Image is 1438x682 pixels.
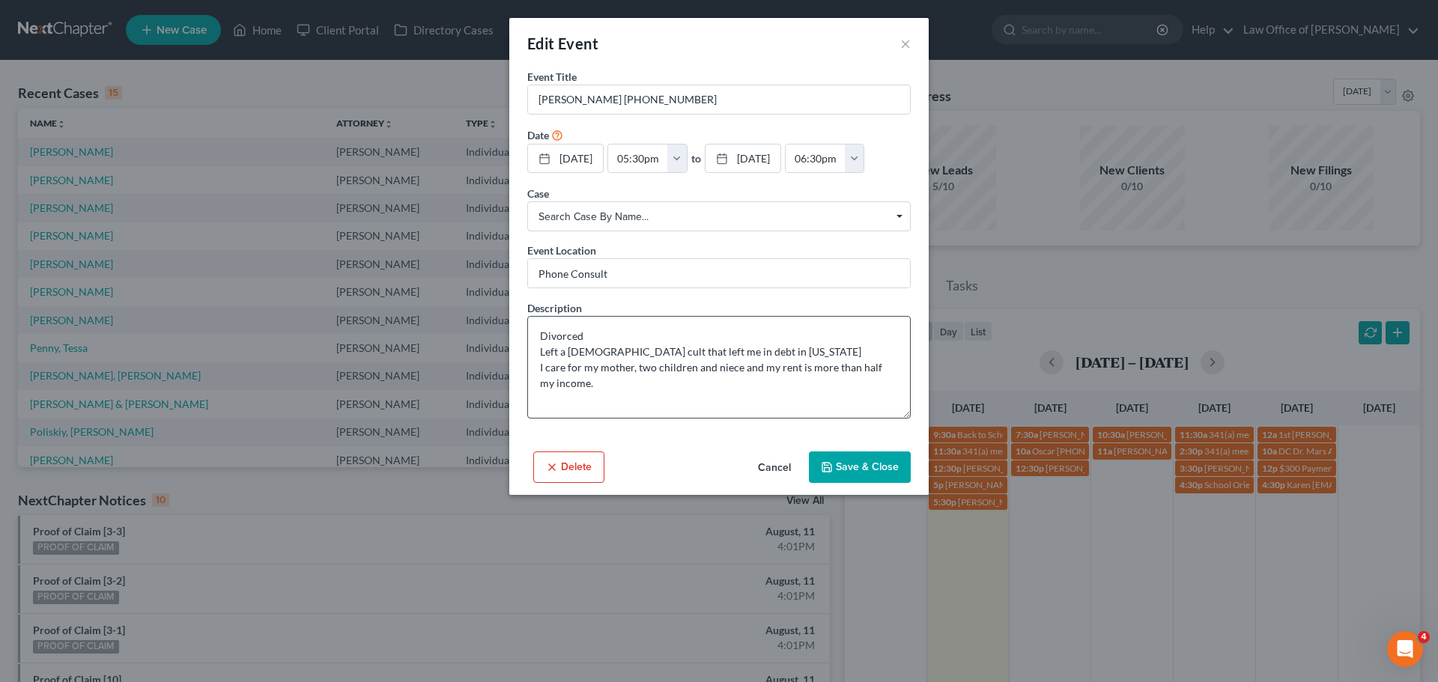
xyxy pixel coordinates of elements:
input: Enter event name... [528,85,910,114]
iframe: Intercom live chat [1387,631,1423,667]
button: Save & Close [809,451,911,483]
label: Event Location [527,243,596,258]
span: Edit Event [527,34,598,52]
a: [DATE] [706,144,780,173]
label: to [691,150,701,166]
span: Select box activate [527,201,911,231]
span: Search case by name... [539,209,899,225]
label: Case [527,186,549,201]
input: -- : -- [786,144,846,173]
label: Description [527,300,582,316]
input: -- : -- [608,144,668,173]
button: × [900,34,911,52]
span: Event Title [527,70,577,83]
button: Delete [533,451,604,483]
input: Enter location... [528,259,910,287]
button: Cancel [746,453,803,483]
label: Date [527,127,549,143]
a: [DATE] [528,144,603,173]
span: 4 [1418,631,1430,643]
